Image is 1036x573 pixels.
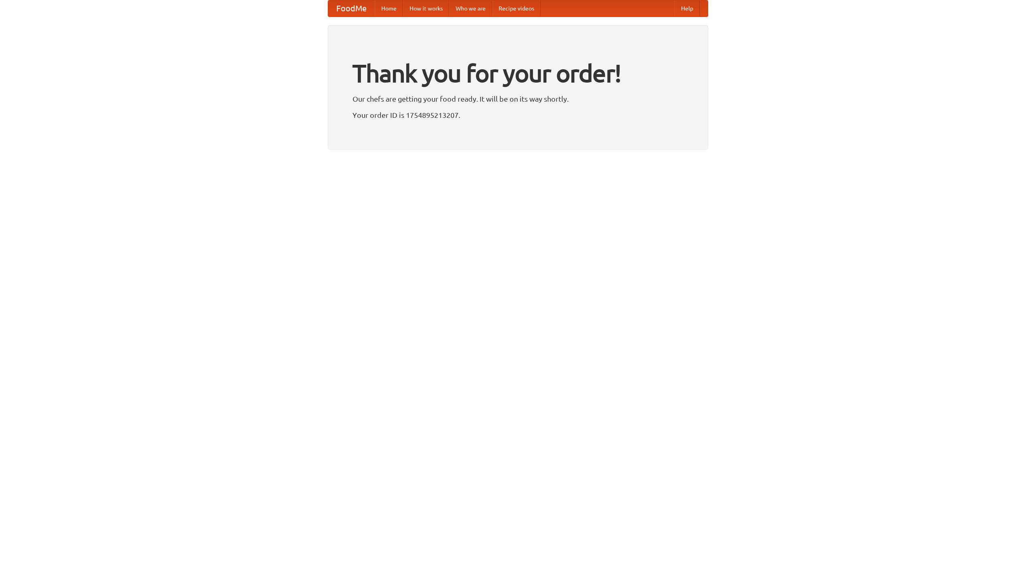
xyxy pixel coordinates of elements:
a: Home [375,0,403,17]
a: Help [675,0,700,17]
p: Our chefs are getting your food ready. It will be on its way shortly. [352,93,684,105]
h1: Thank you for your order! [352,54,684,93]
a: How it works [403,0,449,17]
p: Your order ID is 1754895213207. [352,109,684,121]
a: Recipe videos [492,0,541,17]
a: Who we are [449,0,492,17]
a: FoodMe [328,0,375,17]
